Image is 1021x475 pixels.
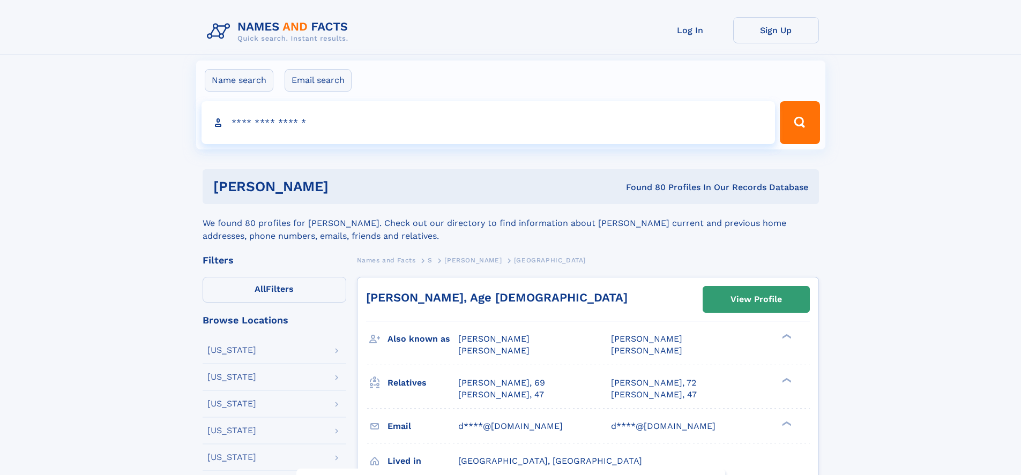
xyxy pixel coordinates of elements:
[285,69,352,92] label: Email search
[458,389,544,401] a: [PERSON_NAME], 47
[514,257,586,264] span: [GEOGRAPHIC_DATA]
[387,374,458,392] h3: Relatives
[203,204,819,243] div: We found 80 profiles for [PERSON_NAME]. Check out our directory to find information about [PERSON...
[458,345,530,356] span: [PERSON_NAME]
[647,17,733,43] a: Log In
[611,389,697,401] a: [PERSON_NAME], 47
[207,426,256,435] div: [US_STATE]
[731,287,782,312] div: View Profile
[611,377,696,389] a: [PERSON_NAME], 72
[444,253,502,267] a: [PERSON_NAME]
[207,453,256,462] div: [US_STATE]
[387,330,458,348] h3: Also known as
[780,101,819,144] button: Search Button
[357,253,416,267] a: Names and Facts
[387,452,458,470] h3: Lived in
[703,286,809,312] a: View Profile
[428,253,433,267] a: S
[611,334,682,344] span: [PERSON_NAME]
[207,346,256,355] div: [US_STATE]
[477,182,808,193] div: Found 80 Profiles In Our Records Database
[205,69,273,92] label: Name search
[207,373,256,381] div: [US_STATE]
[387,417,458,435] h3: Email
[779,333,792,340] div: ❯
[202,101,776,144] input: search input
[207,399,256,408] div: [US_STATE]
[458,377,545,389] a: [PERSON_NAME], 69
[733,17,819,43] a: Sign Up
[203,315,346,325] div: Browse Locations
[366,291,628,304] a: [PERSON_NAME], Age [DEMOGRAPHIC_DATA]
[203,17,357,46] img: Logo Names and Facts
[458,456,642,466] span: [GEOGRAPHIC_DATA], [GEOGRAPHIC_DATA]
[779,420,792,427] div: ❯
[203,277,346,303] label: Filters
[611,345,682,356] span: [PERSON_NAME]
[428,257,433,264] span: S
[444,257,502,264] span: [PERSON_NAME]
[779,376,792,383] div: ❯
[255,284,266,294] span: All
[458,334,530,344] span: [PERSON_NAME]
[203,255,346,265] div: Filters
[213,180,478,193] h1: [PERSON_NAME]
